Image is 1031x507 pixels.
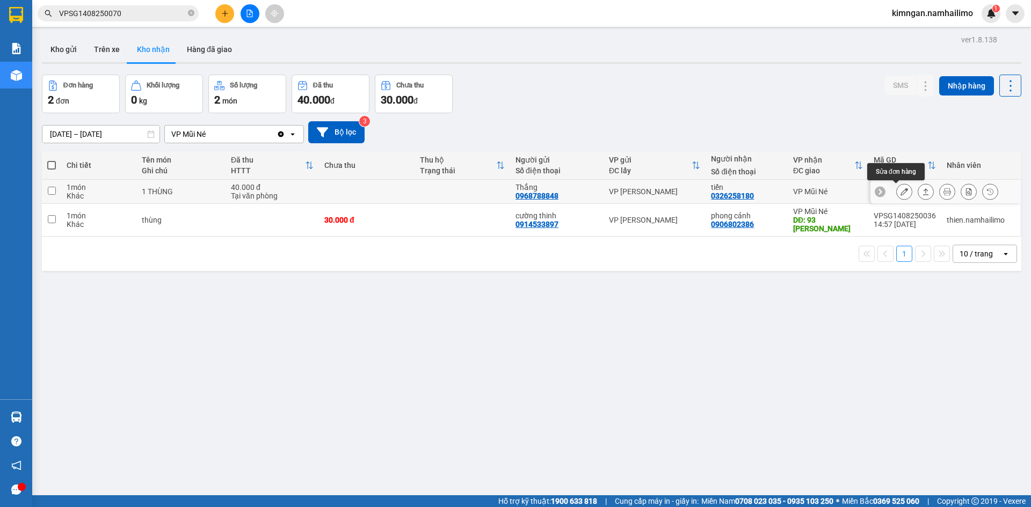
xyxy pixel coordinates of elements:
[381,93,413,106] span: 30.000
[171,129,206,139] div: VP Mũi Né
[246,10,253,17] span: file-add
[67,220,131,229] div: Khác
[604,151,706,180] th: Toggle SortBy
[375,75,453,113] button: Chưa thu30.000đ
[139,97,147,105] span: kg
[868,151,941,180] th: Toggle SortBy
[994,5,998,12] span: 1
[11,412,22,423] img: warehouse-icon
[308,121,365,143] button: Bộ lọc
[208,75,286,113] button: Số lượng2món
[420,166,496,175] div: Trạng thái
[142,216,220,224] div: thùng
[42,126,159,143] input: Select a date range.
[793,207,863,216] div: VP Mũi Né
[128,36,178,62] button: Kho nhận
[971,497,979,505] span: copyright
[515,183,598,192] div: Thắng
[1006,4,1025,23] button: caret-down
[960,248,993,259] div: 10 / trang
[265,4,284,23] button: aim
[231,166,305,175] div: HTTT
[896,246,912,262] button: 1
[11,484,21,495] span: message
[609,166,692,175] div: ĐC lấy
[59,8,186,19] input: Tìm tên, số ĐT hoặc mã đơn
[515,211,598,220] div: cường thinh
[359,116,370,127] sup: 3
[142,187,220,196] div: 1 THÙNG
[615,495,699,507] span: Cung cấp máy in - giấy in:
[927,495,929,507] span: |
[947,161,1015,170] div: Nhân viên
[413,97,418,105] span: đ
[178,36,241,62] button: Hàng đã giao
[330,97,335,105] span: đ
[515,220,558,229] div: 0914533897
[11,70,22,81] img: warehouse-icon
[793,216,863,233] div: DĐ: 93 nguyễn đình chiểu
[207,129,208,139] input: Selected VP Mũi Né.
[42,75,120,113] button: Đơn hàng2đơn
[711,167,782,176] div: Số điện thoại
[147,82,179,89] div: Khối lượng
[883,6,982,20] span: kimngan.namhailimo
[711,183,782,192] div: tiến
[836,499,839,503] span: ⚪️
[214,93,220,106] span: 2
[986,9,996,18] img: icon-new-feature
[324,161,409,170] div: Chưa thu
[992,5,1000,12] sup: 1
[48,93,54,106] span: 2
[67,183,131,192] div: 1 món
[11,43,22,54] img: solution-icon
[896,183,912,200] div: Sửa đơn hàng
[277,130,285,138] svg: Clear value
[873,497,919,505] strong: 0369 525 060
[884,76,917,95] button: SMS
[515,192,558,200] div: 0968788848
[313,82,333,89] div: Đã thu
[867,163,925,180] div: Sửa đơn hàng
[609,156,692,164] div: VP gửi
[297,93,330,106] span: 40.000
[874,220,936,229] div: 14:57 [DATE]
[793,156,854,164] div: VP nhận
[396,82,424,89] div: Chưa thu
[842,495,919,507] span: Miền Bắc
[271,10,278,17] span: aim
[735,497,833,505] strong: 0708 023 035 - 0935 103 250
[231,156,305,164] div: Đã thu
[231,183,314,192] div: 40.000 đ
[788,151,868,180] th: Toggle SortBy
[515,166,598,175] div: Số điện thoại
[1001,249,1010,258] svg: open
[125,75,203,113] button: Khối lượng0kg
[711,155,782,163] div: Người nhận
[420,156,496,164] div: Thu hộ
[11,436,21,446] span: question-circle
[415,151,510,180] th: Toggle SortBy
[711,220,754,229] div: 0906802386
[324,216,409,224] div: 30.000 đ
[1011,9,1020,18] span: caret-down
[961,34,997,46] div: ver 1.8.138
[711,192,754,200] div: 0326258180
[215,4,234,23] button: plus
[241,4,259,23] button: file-add
[498,495,597,507] span: Hỗ trợ kỹ thuật:
[874,156,927,164] div: Mã GD
[231,192,314,200] div: Tại văn phòng
[56,97,69,105] span: đơn
[551,497,597,505] strong: 1900 633 818
[63,82,93,89] div: Đơn hàng
[515,156,598,164] div: Người gửi
[9,7,23,23] img: logo-vxr
[85,36,128,62] button: Trên xe
[874,211,936,220] div: VPSG1408250036
[131,93,137,106] span: 0
[222,97,237,105] span: món
[142,166,220,175] div: Ghi chú
[918,183,934,200] div: Giao hàng
[67,211,131,220] div: 1 món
